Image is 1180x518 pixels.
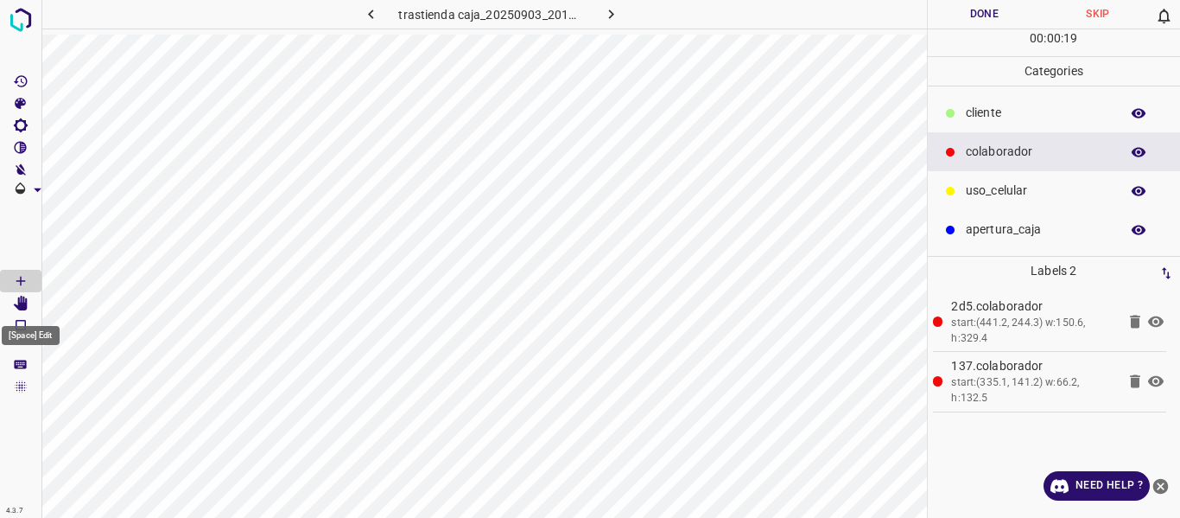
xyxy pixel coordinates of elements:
div: [Space] Edit [2,326,60,345]
p: 00 [1030,29,1044,48]
button: close-help [1150,471,1171,501]
a: Need Help ? [1044,471,1150,501]
p: 2d5.colaborador [951,297,1116,316]
div: 4.3.7 [2,504,28,518]
div: start:(441.2, 244.3) w:150.6, h:329.4 [951,316,1116,346]
p: Labels 2 [933,257,1176,285]
h6: trastienda caja_20250903_201323_528550.jpg [398,4,583,29]
div: : : [1030,29,1077,56]
p: 19 [1063,29,1077,48]
p: uso_celular [966,182,1111,200]
p: apertura_caja [966,221,1111,239]
div: start:(335.1, 141.2) w:66.2, h:132.5 [951,375,1116,406]
p: 00 [1047,29,1061,48]
p: colaborador [966,143,1111,161]
img: logo [5,4,36,35]
p: 137.colaborador [951,357,1116,375]
p: cliente [966,104,1111,122]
